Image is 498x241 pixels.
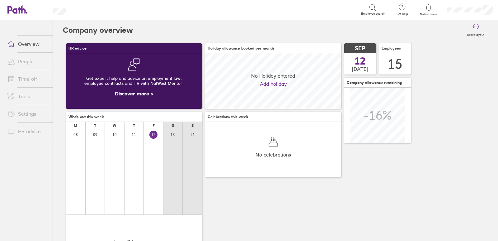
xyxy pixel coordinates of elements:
[355,45,365,52] span: SEP
[388,56,402,72] div: 15
[71,71,197,91] div: Get expert help and advice on employment law, employee contracts and HR with NatWest Mentor.
[2,108,53,120] a: Settings
[208,46,274,51] span: Holiday allowance booked per month
[63,20,133,40] h2: Company overview
[74,123,77,128] div: M
[463,20,488,40] button: Reset layout
[355,56,366,66] span: 12
[2,73,53,85] a: Time off
[68,46,87,51] span: HR advice
[172,123,174,128] div: S
[419,12,439,16] span: Notifications
[94,123,96,128] div: T
[260,81,287,87] a: Add holiday
[347,80,402,85] span: Company allowance remaining
[115,90,153,97] a: Discover more >
[463,31,488,37] label: Reset layout
[2,38,53,50] a: Overview
[352,66,368,72] span: [DATE]
[153,123,155,128] div: F
[113,123,116,128] div: W
[251,73,295,79] span: No Holiday entered
[2,125,53,137] a: HR advice
[2,90,53,103] a: Tools
[208,115,248,119] span: Celebrations this week
[382,46,401,51] span: Employees
[2,55,53,68] a: People
[83,7,99,12] div: Search
[256,152,291,157] span: No celebrations
[191,123,194,128] div: S
[68,115,104,119] span: Who's out this week
[133,123,135,128] div: T
[361,12,385,16] span: Employee search
[392,12,412,16] span: Get help
[419,3,439,16] a: Notifications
